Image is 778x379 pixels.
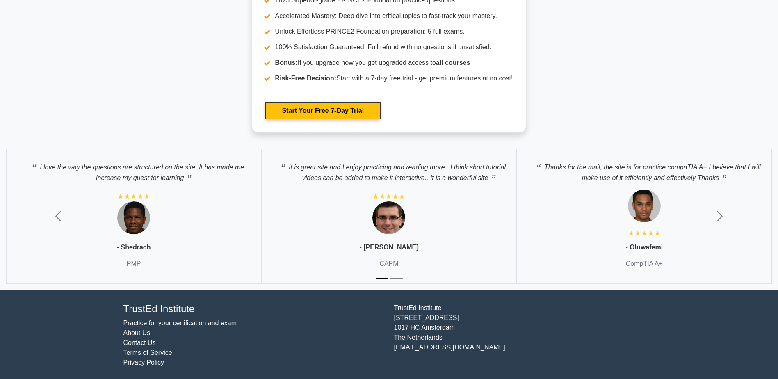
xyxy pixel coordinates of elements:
a: Start Your Free 7-Day Trial [265,102,381,119]
p: - Shedrach [117,242,151,252]
div: ★★★★★ [117,192,150,201]
p: - [PERSON_NAME] [359,242,418,252]
a: Privacy Policy [123,359,164,366]
a: Contact Us [123,339,156,346]
button: Slide 2 [390,274,403,283]
img: Testimonial 1 [628,189,661,222]
div: ★★★★★ [372,192,405,201]
h4: TrustEd Institute [123,303,384,315]
p: - Oluwafemi [625,242,663,252]
div: ★★★★★ [628,228,661,238]
p: CompTIA A+ [626,259,663,269]
a: Terms of Service [123,349,172,356]
a: About Us [123,329,151,336]
p: CAPM [379,259,398,269]
p: It is great site and I enjoy practicing and reading more.. I think short tutorial videos can be a... [270,158,508,183]
a: Practice for your certification and exam [123,320,237,326]
p: PMP [127,259,141,269]
p: I love the way the questions are structured on the site. It has made me increase my quest for lea... [15,158,253,183]
button: Slide 1 [376,274,388,283]
img: Testimonial 1 [372,201,405,234]
p: Thanks for the mail, the site is for practice compaTIA A+ I believe that I will make use of it ef... [525,158,763,183]
div: TrustEd Institute [STREET_ADDRESS] 1017 HC Amsterdam The Netherlands [EMAIL_ADDRESS][DOMAIN_NAME] [389,303,660,368]
img: Testimonial 1 [117,201,150,234]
